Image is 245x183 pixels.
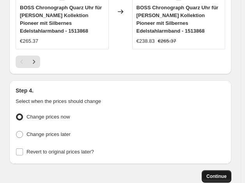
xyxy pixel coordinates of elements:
span: Change prices later [27,131,71,137]
span: BOSS Chronograph Quarz Uhr für [PERSON_NAME] Kollektion Pioneer mit Silbernes Edelstahlarmband - ... [20,5,102,34]
button: Continue [202,170,231,183]
strike: €265.37 [158,37,176,45]
h2: Step 4. [16,87,225,94]
span: Continue [206,173,227,180]
span: BOSS Chronograph Quarz Uhr für [PERSON_NAME] Kollektion Pioneer mit Silbernes Edelstahlarmband - ... [137,5,218,34]
nav: Pagination [16,56,40,68]
p: Select when the prices should change [16,98,225,105]
div: €238.83 [137,37,155,45]
div: €265.37 [20,37,38,45]
span: Revert to original prices later? [27,149,94,155]
span: Change prices now [27,114,70,120]
button: Next [28,56,40,68]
